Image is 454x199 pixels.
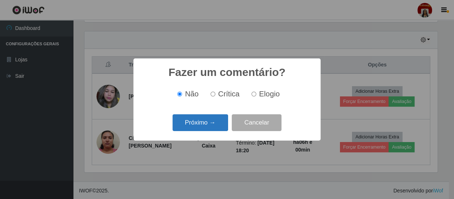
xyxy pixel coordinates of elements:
button: Próximo → [173,114,228,131]
span: Não [185,90,198,98]
input: Não [177,92,182,96]
span: Crítica [218,90,240,98]
button: Cancelar [232,114,281,131]
input: Crítica [211,92,215,96]
span: Elogio [259,90,280,98]
input: Elogio [251,92,256,96]
h2: Fazer um comentário? [169,66,285,79]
